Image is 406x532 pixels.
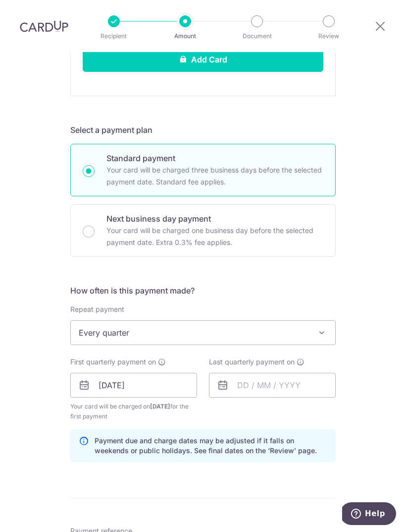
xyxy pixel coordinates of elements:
[95,436,327,456] p: Payment due and charge dates may be adjusted if it falls on weekends or public holidays. See fina...
[83,47,323,72] button: Add Card
[106,225,323,248] p: Your card will be charged one business day before the selected payment date. Extra 0.3% fee applies.
[301,31,356,41] p: Review
[70,357,156,367] span: First quarterly payment on
[209,357,295,367] span: Last quarterly payment on
[209,373,336,398] input: DD / MM / YYYY
[86,31,142,41] p: Recipient
[229,31,285,41] p: Document
[70,124,336,136] h5: Select a payment plan
[71,321,335,345] span: Every quarter
[106,213,323,225] p: Next business day payment
[70,285,336,296] h5: How often is this payment made?
[20,20,68,32] img: CardUp
[106,152,323,164] p: Standard payment
[70,402,197,421] span: Your card will be charged on
[157,31,213,41] p: Amount
[70,320,336,345] span: Every quarter
[70,304,124,314] label: Repeat payment
[342,502,396,527] iframe: Opens a widget where you can find more information
[70,373,197,398] input: DD / MM / YYYY
[106,164,323,188] p: Your card will be charged three business days before the selected payment date. Standard fee appl...
[150,403,170,410] span: [DATE]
